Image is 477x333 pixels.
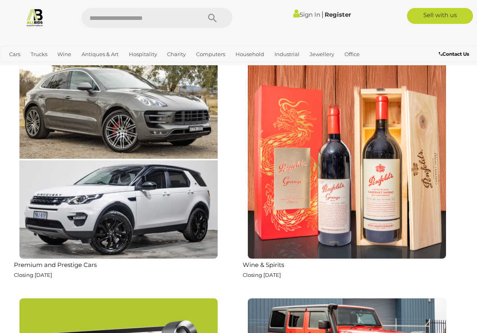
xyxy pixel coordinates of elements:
[306,48,337,61] a: Jewellery
[439,50,471,58] a: Contact Us
[193,8,232,28] button: Search
[341,48,363,61] a: Office
[243,260,456,269] h2: Wine & Spirits
[6,48,23,61] a: Cars
[239,60,456,292] a: Wine & Spirits Closing [DATE]
[407,8,473,24] a: Sell with us
[439,51,469,57] b: Contact Us
[293,11,320,18] a: Sign In
[78,48,122,61] a: Antiques & Art
[271,48,303,61] a: Industrial
[6,61,29,74] a: Sports
[243,271,456,280] p: Closing [DATE]
[325,11,351,18] a: Register
[25,8,44,27] img: Allbids.com.au
[232,48,267,61] a: Household
[321,10,323,19] span: |
[247,60,446,259] img: Wine & Spirits
[54,48,74,61] a: Wine
[19,60,218,259] img: Premium and Prestige Cars
[27,48,51,61] a: Trucks
[193,48,228,61] a: Computers
[10,60,227,292] a: Premium and Prestige Cars Closing [DATE]
[33,61,95,74] a: [GEOGRAPHIC_DATA]
[14,271,227,280] p: Closing [DATE]
[164,48,189,61] a: Charity
[14,260,227,269] h2: Premium and Prestige Cars
[126,48,160,61] a: Hospitality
